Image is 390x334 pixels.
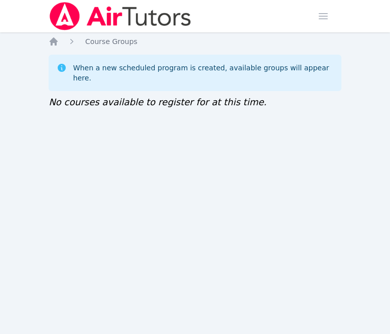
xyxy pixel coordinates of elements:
[85,37,137,46] span: Course Groups
[49,97,267,107] span: No courses available to register for at this time.
[85,36,137,47] a: Course Groups
[73,63,333,83] div: When a new scheduled program is created, available groups will appear here.
[49,2,192,30] img: Air Tutors
[49,36,341,47] nav: Breadcrumb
